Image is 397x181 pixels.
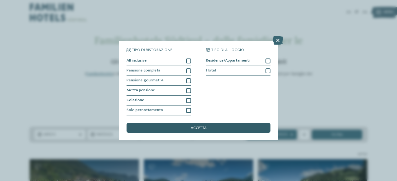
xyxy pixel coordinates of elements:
[191,126,207,130] span: accetta
[127,79,163,83] span: Pensione gourmet ¾
[132,48,172,52] span: Tipo di ristorazione
[127,88,155,93] span: Mezza pensione
[206,59,250,63] span: Residence/Appartamenti
[127,108,163,112] span: Solo pernottamento
[127,69,160,73] span: Pensione completa
[206,69,216,73] span: Hotel
[211,48,244,52] span: Tipo di alloggio
[127,59,147,63] span: All inclusive
[127,98,144,102] span: Colazione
